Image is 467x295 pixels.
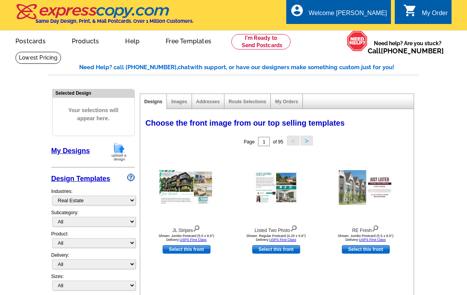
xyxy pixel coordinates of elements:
img: design-wizard-help-icon.png [127,174,135,181]
a: My Orders [275,99,298,104]
a: Free Templates [153,31,224,49]
a: use this design [163,245,211,254]
div: Shown: Jumbo Postcard (5.5 x 8.5") Delivery: [144,234,229,242]
a: Design Templates [51,175,110,182]
a: Images [171,99,187,104]
div: Product: [51,230,135,252]
span: Page [244,139,255,145]
button: < [287,136,299,145]
span: Choose the front image from our top selling templates [146,119,345,127]
img: view design details [372,223,379,232]
a: USPS First Class [359,238,386,242]
img: JL Stripes [160,170,214,205]
a: My Designs [51,147,90,155]
img: Listed Two Photo [254,171,298,204]
div: My Order [422,10,448,20]
a: use this design [252,245,300,254]
div: Welcome [PERSON_NAME] [309,10,387,20]
div: Shown: Regular Postcard (4.25 x 5.6") Delivery: [234,234,319,242]
img: view design details [193,223,200,232]
a: Products [59,31,112,49]
a: Designs [144,99,163,104]
div: Subcategory: [51,209,135,230]
a: Help [113,31,152,49]
div: Sizes: [51,273,135,294]
img: upload-design [109,142,129,162]
a: USPS First Class [269,238,296,242]
a: [PHONE_NUMBER] [381,47,444,55]
img: view design details [290,223,297,232]
div: RE Fresh [323,223,408,234]
i: shopping_cart [403,3,417,17]
div: Need Help? call [PHONE_NUMBER], with support, or have our designers make something custom just fo... [79,63,419,72]
a: use this design [342,245,390,254]
div: JL Stripes [144,223,229,234]
div: Shown: Jumbo Postcard (5.5 x 8.5") Delivery: [323,234,408,242]
div: Industries: [51,184,135,209]
a: Same Day Design, Print, & Mail Postcards. Over 1 Million Customers. [15,9,194,24]
a: Addresses [196,99,220,104]
i: account_circle [290,3,304,17]
a: Route Selections [229,99,266,104]
img: help [347,31,368,51]
h4: Same Day Design, Print, & Mail Postcards. Over 1 Million Customers. [36,18,194,24]
div: Selected Design [53,89,134,97]
button: > [301,136,313,145]
a: USPS First Class [180,238,207,242]
div: Delivery: [51,252,135,273]
img: RE Fresh [339,170,393,205]
a: shopping_cart My Order [403,9,448,18]
span: Your selections will appear here. [58,99,129,130]
span: Need help? Are you stuck? [368,39,448,55]
a: Postcards [3,31,58,49]
span: chat [178,64,190,71]
span: Call [368,47,444,55]
span: of 95 [273,139,283,145]
div: Listed Two Photo [234,223,319,234]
